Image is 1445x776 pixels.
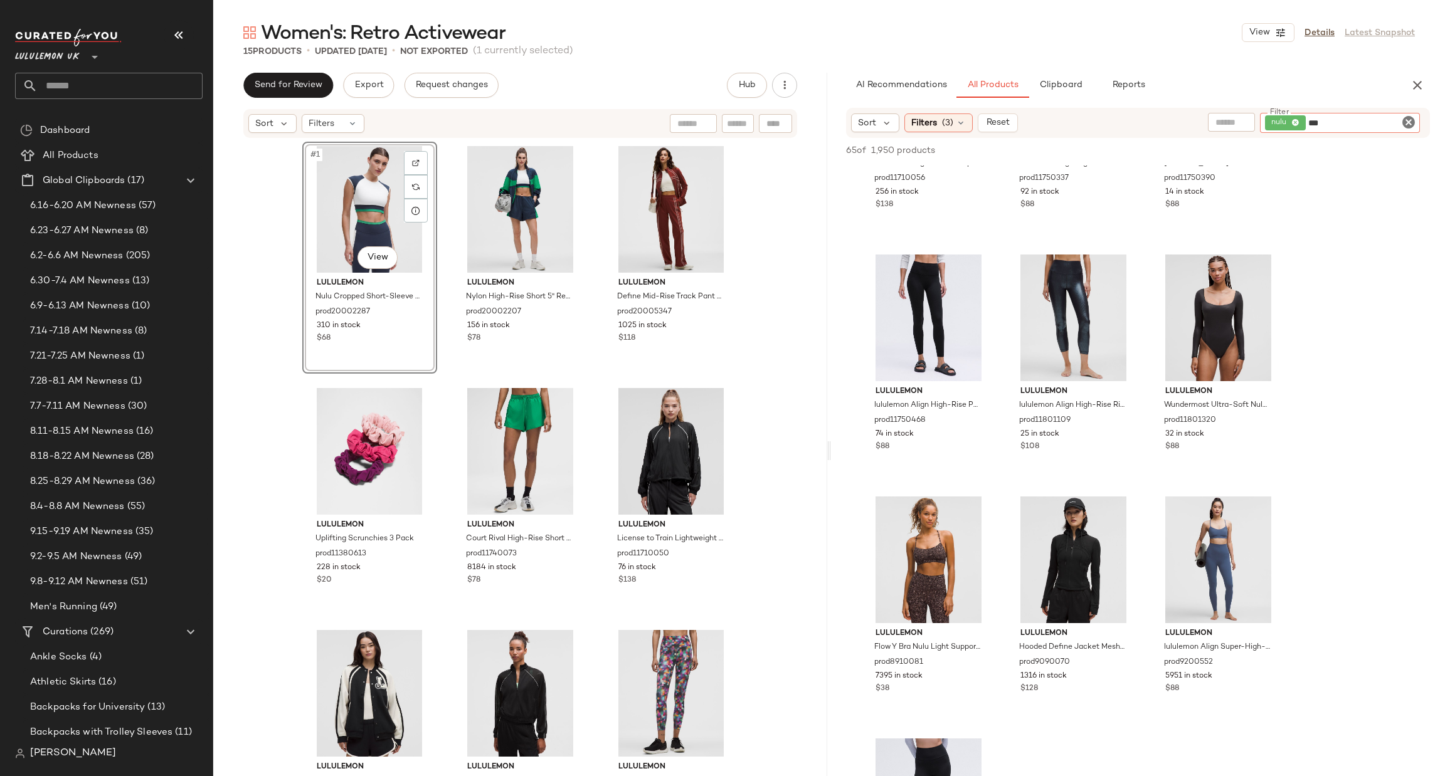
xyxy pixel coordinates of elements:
[317,562,361,574] span: 228 in stock
[727,73,767,98] button: Hub
[1020,386,1126,397] span: lululemon
[125,399,147,414] span: (30)
[1249,28,1270,38] span: View
[1164,400,1270,411] span: Wundermost Ultra-Soft Nulu Square-Neck Long-Sleeve Bodysuit Shine
[309,117,334,130] span: Filters
[130,274,150,288] span: (13)
[618,320,667,332] span: 1025 in stock
[1165,429,1204,440] span: 32 in stock
[1165,671,1212,682] span: 5951 in stock
[457,146,583,273] img: LW7DG1S_071576_1
[30,550,122,564] span: 9.2-9.5 AM Newness
[357,246,398,269] button: View
[1165,199,1179,211] span: $88
[172,725,192,740] span: (11)
[30,349,130,364] span: 7.21-7.25 AM Newness
[88,625,114,639] span: (269)
[30,525,133,539] span: 9.15-9.19 AM Newness
[608,630,734,757] img: LW5HT7S_068928_1
[617,533,723,545] span: License to Train Lightweight Jacket
[133,525,154,539] span: (35)
[467,520,573,531] span: lululemon
[124,249,151,263] span: (205)
[1019,400,1125,411] span: lululemon Align High-Rise Ribbed Pant 25" Shine
[1020,628,1126,639] span: lululemon
[309,149,322,161] span: #1
[30,224,134,238] span: 6.23-6.27 AM Newness
[30,475,135,489] span: 8.25-8.29 AM Newness
[1019,642,1125,653] span: Hooded Define Jacket Mesh Vent Nulu
[125,174,144,188] span: (17)
[30,399,125,414] span: 7.7-7.11 AM Newness
[317,762,423,773] span: lululemon
[1401,115,1416,130] i: Clear Filter
[128,575,148,589] span: (51)
[1020,429,1059,440] span: 25 in stock
[87,650,102,664] span: (4)
[874,657,923,668] span: prod8910081
[978,113,1018,132] button: Reset
[415,80,488,90] span: Request changes
[125,500,146,514] span: (55)
[1019,173,1069,184] span: prod11750337
[30,500,125,514] span: 8.4-8.8 AM Newness
[467,333,480,344] span: $78
[30,249,124,263] span: 6.2-6.6 AM Newness
[846,144,866,157] span: 65 of
[457,388,583,515] img: LW7CYLS_071563_1
[20,124,33,137] img: svg%3e
[145,700,165,715] span: (13)
[1155,496,1281,623] img: LW5CTNS_071150_1
[1019,415,1071,426] span: prod11801109
[307,388,433,515] img: LW9FRRS_071078_1
[30,274,130,288] span: 6.30-7.4 AM Newness
[1010,496,1136,623] img: LW4BAIS_0001_1
[30,600,97,614] span: Men's Running
[618,520,724,531] span: lululemon
[412,183,420,191] img: svg%3e
[343,73,394,98] button: Export
[617,291,723,303] span: Define Mid-Rise Track Pant Luon
[466,548,517,560] span: prod11740073
[30,575,128,589] span: 9.8-9.12 AM Newness
[608,388,734,515] img: LW3HO9S_0001_1
[1165,187,1204,198] span: 14 in stock
[1305,26,1335,39] a: Details
[467,278,573,289] span: lululemon
[617,548,669,560] span: prod11710050
[243,45,302,58] div: Products
[618,333,635,344] span: $118
[134,449,154,464] span: (28)
[1020,187,1059,198] span: 92 in stock
[1164,642,1270,653] span: lululemon Align Super-High-Rise Pant 28"
[876,187,919,198] span: 256 in stock
[1020,199,1034,211] span: $88
[608,146,734,273] img: LW5HFGS_071317_1
[466,307,521,318] span: prod20002207
[43,149,98,163] span: All Products
[30,746,116,761] span: [PERSON_NAME]
[243,73,333,98] button: Send for Review
[97,600,117,614] span: (49)
[1020,671,1067,682] span: 1316 in stock
[405,73,499,98] button: Request changes
[354,80,383,90] span: Export
[30,675,96,689] span: Athletic Skirts
[307,146,433,273] img: LW3JJSS_071573_1
[128,374,142,389] span: (1)
[254,80,322,90] span: Send for Review
[315,533,414,545] span: Uplifting Scrunchies 3 Pack
[1165,683,1179,695] span: $88
[307,44,310,59] span: •
[30,424,134,439] span: 8.11-8.15 AM Newness
[43,625,88,639] span: Curations
[40,123,90,138] span: Dashboard
[400,45,468,58] p: Not Exported
[738,80,756,90] span: Hub
[911,117,937,130] span: Filters
[243,26,256,39] img: svg%3e
[467,762,573,773] span: lululemon
[1164,415,1216,426] span: prod11801320
[317,575,332,586] span: $20
[618,575,636,586] span: $138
